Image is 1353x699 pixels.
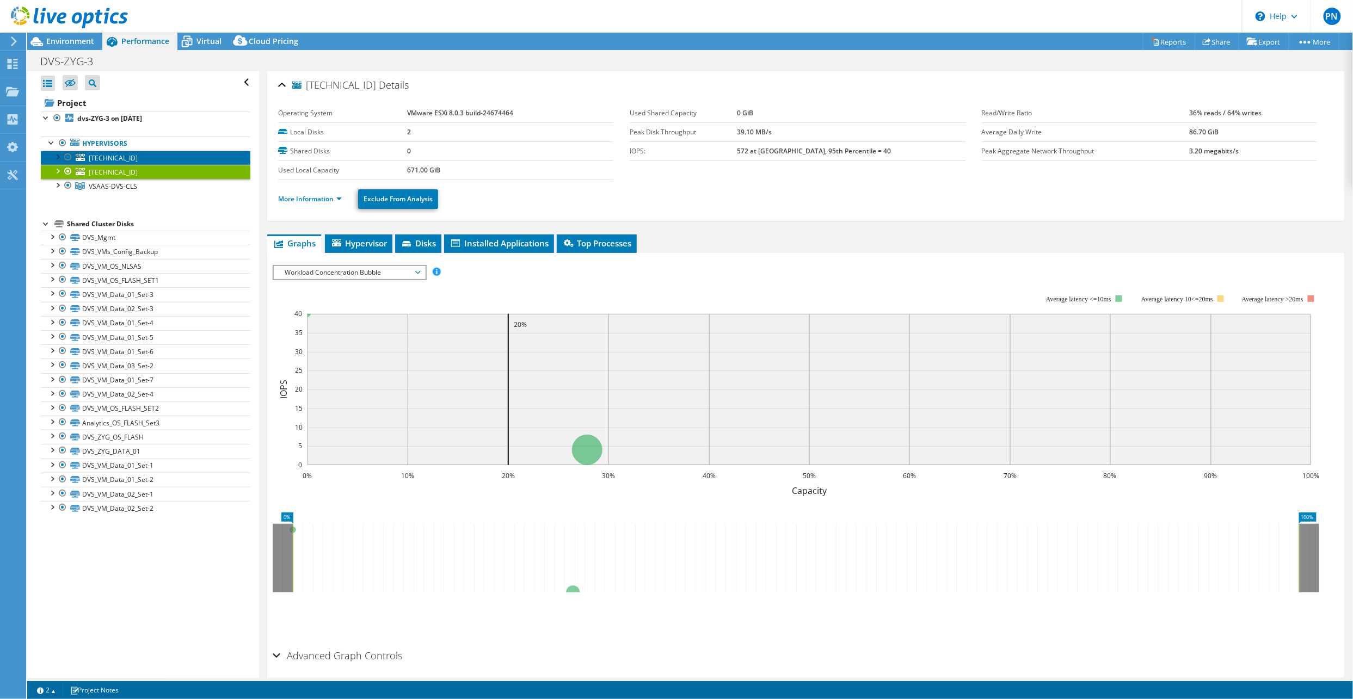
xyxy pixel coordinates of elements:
[1190,146,1239,156] b: 3.20 megabits/s
[1324,8,1341,25] span: PN
[63,683,126,697] a: Project Notes
[273,645,402,666] h2: Advanced Graph Controls
[273,238,316,249] span: Graphs
[35,55,110,67] h1: DVS-ZYG-3
[41,302,250,316] a: DVS_VM_Data_02_Set-3
[1190,127,1219,137] b: 86.70 GiB
[903,471,916,480] text: 60%
[41,165,250,179] a: [TECHNICAL_ID]
[737,108,753,117] b: 0 GiB
[1204,471,1217,480] text: 90%
[278,127,407,138] label: Local Disks
[630,108,737,119] label: Used Shared Capacity
[303,471,312,480] text: 0%
[77,114,142,123] b: dvs-ZYG-3 on [DATE]
[295,366,303,375] text: 25
[562,238,631,249] span: Top Processes
[29,683,63,697] a: 2
[1004,471,1017,480] text: 70%
[41,501,250,515] a: DVS_VM_Data_02_Set-2
[41,259,250,273] a: DVS_VM_OS_NLSAS
[278,165,407,176] label: Used Local Capacity
[41,358,250,373] a: DVS_VM_Data_03_Set-2
[1046,295,1111,303] tspan: Average latency <=10ms
[41,416,250,430] a: Analytics_OS_FLASH_Set3
[41,344,250,358] a: DVS_VM_Data_01_Set-6
[1141,295,1213,303] tspan: Average latency 10<=20ms
[407,108,513,117] b: VMware ESXi 8.0.3 build-24674464
[41,444,250,458] a: DVS_ZYG_DATA_01
[278,108,407,119] label: Operating System
[502,471,515,480] text: 20%
[41,245,250,259] a: DVS_VMs_Config_Backup
[1303,471,1320,480] text: 100%
[358,189,438,209] a: Exclude From Analysis
[89,168,138,177] span: [TECHNICAL_ID]
[737,127,772,137] b: 39.10 MB/s
[298,441,302,450] text: 5
[41,316,250,330] a: DVS_VM_Data_01_Set-4
[121,36,169,46] span: Performance
[249,36,298,46] span: Cloud Pricing
[41,473,250,487] a: DVS_VM_Data_01_Set-2
[41,151,250,165] a: [TECHNICAL_ID]
[602,471,615,480] text: 30%
[41,373,250,387] a: DVS_VM_Data_01_Set-7
[295,404,303,413] text: 15
[89,182,137,191] span: VSAAS-DVS-CLS
[401,238,436,249] span: Disks
[41,179,250,193] a: VSAAS-DVS-CLS
[1190,108,1262,117] b: 36% reads / 64% writes
[298,460,302,469] text: 0
[379,78,409,91] span: Details
[1195,33,1239,50] a: Share
[41,287,250,301] a: DVS_VM_Data_01_Set-3
[514,320,527,329] text: 20%
[982,146,1190,157] label: Peak Aggregate Network Throughput
[450,238,549,249] span: Installed Applications
[278,194,342,203] a: More Information
[295,328,303,337] text: 35
[792,485,827,497] text: Capacity
[295,423,303,432] text: 10
[41,430,250,444] a: DVS_ZYG_OS_FLASH
[41,487,250,501] a: DVS_VM_Data_02_Set-1
[330,238,387,249] span: Hypervisor
[703,471,716,480] text: 40%
[1289,33,1339,50] a: More
[294,309,302,318] text: 40
[295,347,303,356] text: 30
[292,80,376,91] span: [TECHNICAL_ID]
[803,471,816,480] text: 50%
[982,127,1190,138] label: Average Daily Write
[46,36,94,46] span: Environment
[295,385,303,394] text: 20
[737,146,891,156] b: 572 at [GEOGRAPHIC_DATA], 95th Percentile = 40
[1256,11,1265,21] svg: \n
[67,218,250,231] div: Shared Cluster Disks
[41,330,250,344] a: DVS_VM_Data_01_Set-5
[279,266,419,279] span: Workload Concentration Bubble
[41,94,250,112] a: Project
[278,146,407,157] label: Shared Disks
[41,137,250,151] a: Hypervisors
[401,471,414,480] text: 10%
[196,36,222,46] span: Virtual
[630,146,737,157] label: IOPS:
[41,231,250,245] a: DVS_Mgmt
[89,153,138,163] span: [TECHNICAL_ID]
[1239,33,1289,50] a: Export
[407,165,440,175] b: 671.00 GiB
[630,127,737,138] label: Peak Disk Throughput
[1104,471,1117,480] text: 80%
[407,127,411,137] b: 2
[1242,295,1303,303] text: Average latency >20ms
[41,112,250,126] a: dvs-ZYG-3 on [DATE]
[41,401,250,416] a: DVS_VM_OS_FLASH_SET2
[982,108,1190,119] label: Read/Write Ratio
[41,273,250,287] a: DVS_VM_OS_FLASH_SET1
[41,387,250,401] a: DVS_VM_Data_02_Set-4
[278,380,290,399] text: IOPS
[41,459,250,473] a: DVS_VM_Data_01_Set-1
[407,146,411,156] b: 0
